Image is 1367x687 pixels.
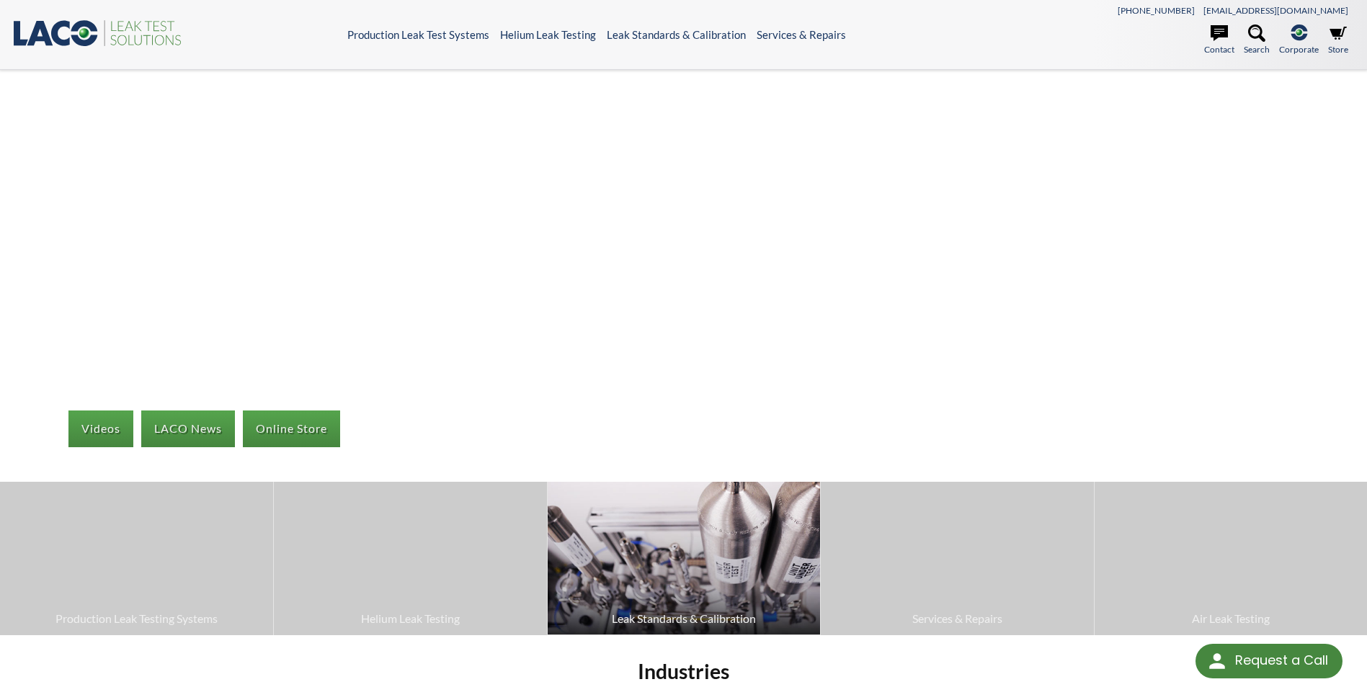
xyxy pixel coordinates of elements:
[1118,5,1195,16] a: [PHONE_NUMBER]
[347,28,489,41] a: Production Leak Test Systems
[548,482,820,634] img: Calibrated Leak Standards image
[757,28,846,41] a: Services & Repairs
[555,609,813,628] span: Leak Standards & Calibration
[1195,644,1342,678] div: Request a Call
[1328,24,1348,56] a: Store
[1095,482,1367,634] a: Air Leak Testing
[290,658,1076,685] h2: Industries
[828,609,1086,628] span: Services & Repairs
[1102,609,1360,628] span: Air Leak Testing
[274,482,546,634] a: Helium Leak Testing
[1206,650,1229,673] img: round button
[1244,24,1270,56] a: Search
[68,410,133,446] a: Videos
[1235,644,1328,677] div: Request a Call
[500,28,596,41] a: Helium Leak Testing
[607,28,746,41] a: Leak Standards & Calibration
[7,609,266,628] span: Production Leak Testing Systems
[281,609,539,628] span: Helium Leak Testing
[243,410,340,446] a: Online Store
[821,482,1093,634] a: Services & Repairs
[141,410,235,446] a: LACO News
[1204,24,1234,56] a: Contact
[1279,42,1319,56] span: Corporate
[1203,5,1348,16] a: [EMAIL_ADDRESS][DOMAIN_NAME]
[548,482,820,634] a: Leak Standards & Calibration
